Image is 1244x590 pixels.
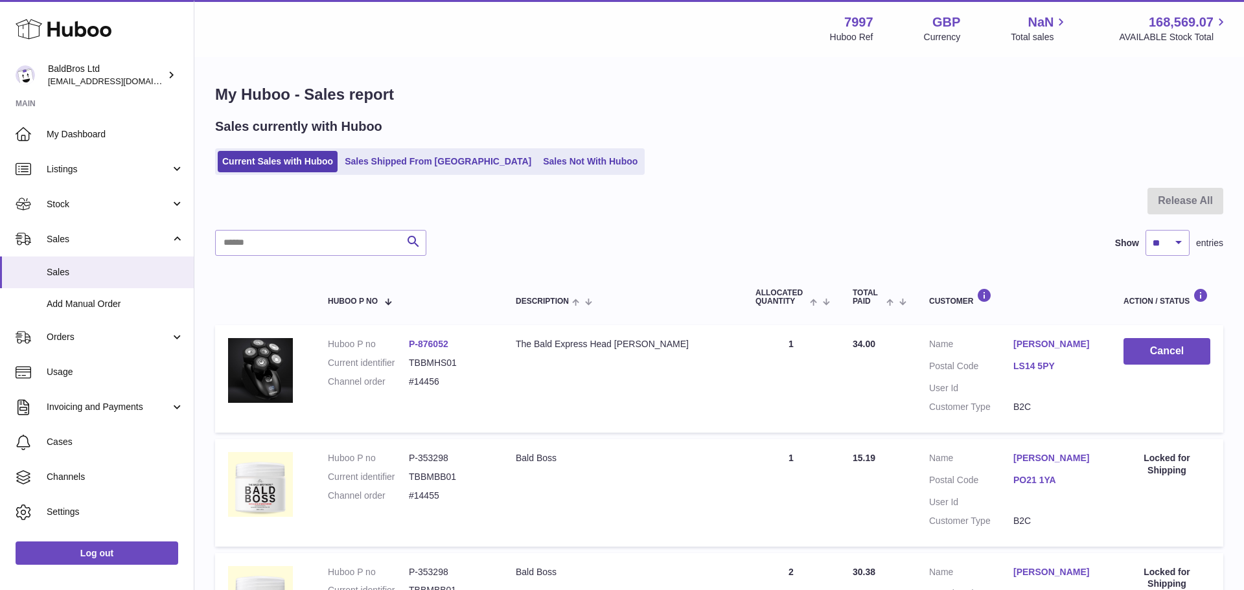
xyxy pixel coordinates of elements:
[328,357,409,369] dt: Current identifier
[328,490,409,502] dt: Channel order
[215,84,1223,105] h1: My Huboo - Sales report
[929,496,1013,508] dt: User Id
[830,31,873,43] div: Huboo Ref
[47,331,170,343] span: Orders
[844,14,873,31] strong: 7997
[409,566,490,578] dd: P-353298
[1013,338,1098,350] a: [PERSON_NAME]
[853,339,875,349] span: 34.00
[47,506,184,518] span: Settings
[743,325,840,433] td: 1
[328,452,409,464] dt: Huboo P no
[924,31,961,43] div: Currency
[1013,474,1098,486] a: PO21 1YA
[48,76,190,86] span: [EMAIL_ADDRESS][DOMAIN_NAME]
[47,128,184,141] span: My Dashboard
[340,151,536,172] a: Sales Shipped From [GEOGRAPHIC_DATA]
[755,289,807,306] span: ALLOCATED Quantity
[516,452,730,464] div: Bald Boss
[1013,360,1098,372] a: LS14 5PY
[47,233,170,245] span: Sales
[1013,566,1098,578] a: [PERSON_NAME]
[929,452,1013,468] dt: Name
[328,338,409,350] dt: Huboo P no
[1123,338,1210,365] button: Cancel
[1013,401,1098,413] dd: B2C
[16,541,178,565] a: Log out
[328,297,378,306] span: Huboo P no
[409,490,490,502] dd: #14455
[1196,237,1223,249] span: entries
[47,298,184,310] span: Add Manual Order
[409,452,490,464] dd: P-353298
[516,297,569,306] span: Description
[328,471,409,483] dt: Current identifier
[516,566,730,578] div: Bald Boss
[1123,288,1210,306] div: Action / Status
[215,118,382,135] h2: Sales currently with Huboo
[16,65,35,85] img: internalAdmin-7997@internal.huboo.com
[1123,452,1210,477] div: Locked for Shipping
[929,474,1013,490] dt: Postal Code
[853,289,883,306] span: Total paid
[228,452,293,517] img: 79971687853618.png
[328,376,409,388] dt: Channel order
[929,338,1013,354] dt: Name
[1119,31,1228,43] span: AVAILABLE Stock Total
[228,338,293,403] img: 79971697027789.png
[47,266,184,278] span: Sales
[929,288,1098,306] div: Customer
[47,366,184,378] span: Usage
[1149,14,1214,31] span: 168,569.07
[47,471,184,483] span: Channels
[929,566,1013,582] dt: Name
[1119,14,1228,43] a: 168,569.07 AVAILABLE Stock Total
[47,401,170,413] span: Invoicing and Payments
[929,382,1013,394] dt: User Id
[853,453,875,463] span: 15.19
[516,338,730,350] div: The Bald Express Head [PERSON_NAME]
[1011,31,1068,43] span: Total sales
[47,436,184,448] span: Cases
[929,515,1013,527] dt: Customer Type
[409,339,448,349] a: P-876052
[929,401,1013,413] dt: Customer Type
[409,376,490,388] dd: #14456
[538,151,642,172] a: Sales Not With Huboo
[1011,14,1068,43] a: NaN Total sales
[743,439,840,547] td: 1
[1115,237,1139,249] label: Show
[47,198,170,210] span: Stock
[932,14,960,31] strong: GBP
[1013,452,1098,464] a: [PERSON_NAME]
[1013,515,1098,527] dd: B2C
[48,63,165,87] div: BaldBros Ltd
[929,360,1013,376] dt: Postal Code
[47,163,170,176] span: Listings
[1028,14,1054,31] span: NaN
[409,471,490,483] dd: TBBMBB01
[409,357,490,369] dd: TBBMHS01
[853,567,875,577] span: 30.38
[218,151,338,172] a: Current Sales with Huboo
[328,566,409,578] dt: Huboo P no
